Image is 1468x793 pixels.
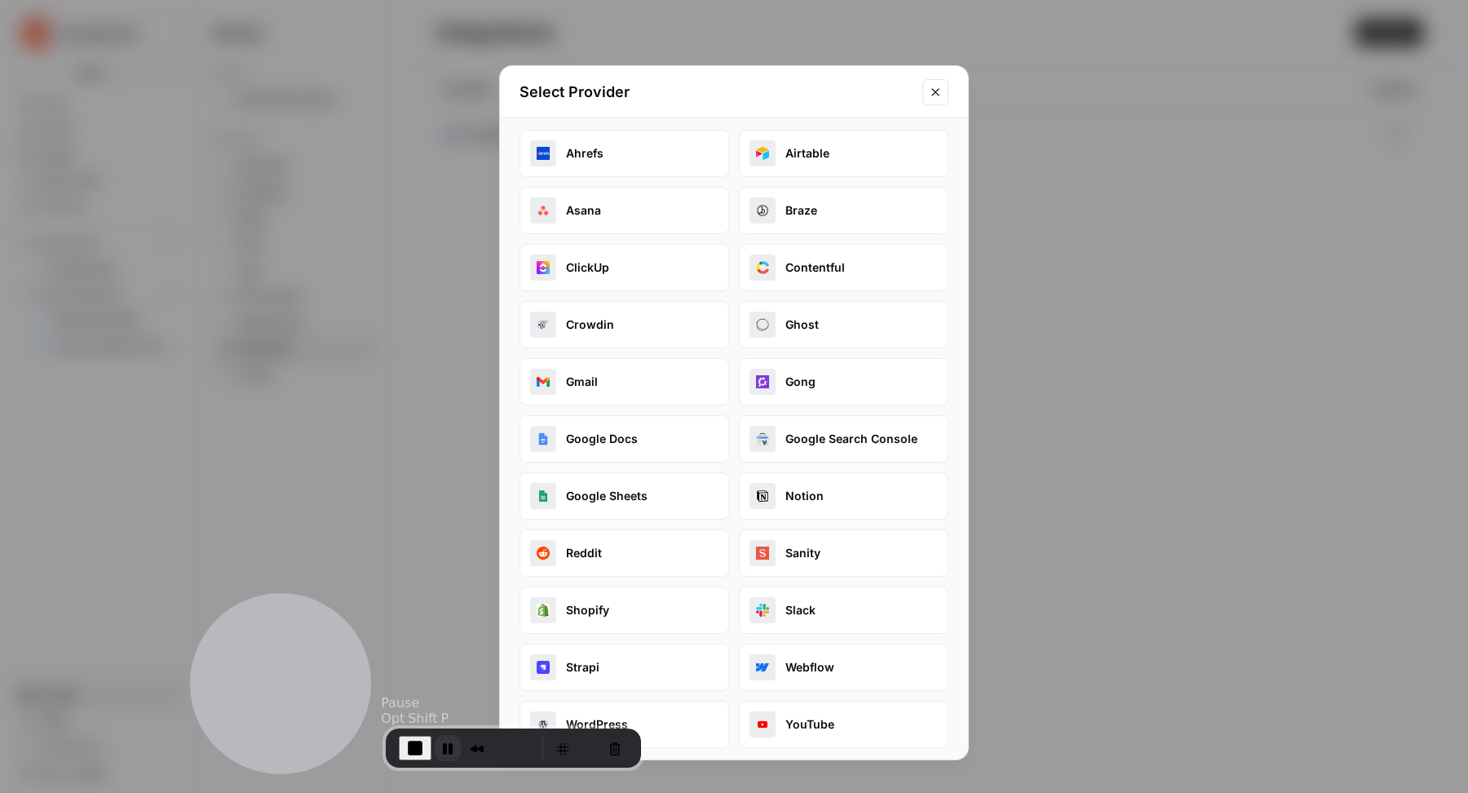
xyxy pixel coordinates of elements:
[756,490,769,503] img: notion
[520,301,729,348] button: crowdinCrowdin
[537,432,550,445] img: google_docs
[922,79,948,105] button: Close modal
[520,358,729,405] button: gmailGmail
[756,318,769,331] img: ghost
[756,204,769,217] img: braze
[756,375,769,388] img: gong
[739,701,948,748] button: youtubeYouTube
[739,644,948,691] button: webflow_oauthWebflow
[520,644,729,691] button: strapiStrapi
[520,701,729,748] button: wordpressWordPress
[739,130,948,177] button: airtable_oauthAirtable
[520,472,729,520] button: google_sheetsGoogle Sheets
[756,147,769,160] img: airtable_oauth
[756,432,769,445] img: google_search_console
[537,204,550,217] img: asana
[520,529,729,577] button: redditReddit
[520,187,729,234] button: asanaAsana
[756,604,769,617] img: slack
[739,472,948,520] button: notionNotion
[756,261,769,274] img: contentful
[537,604,550,617] img: shopify
[739,587,948,634] button: slackSlack
[756,661,769,674] img: webflow_oauth
[520,415,729,463] button: google_docsGoogle Docs
[739,187,948,234] button: brazeBraze
[520,130,729,177] button: ahrefsAhrefs
[739,529,948,577] button: sanitySanity
[537,490,550,503] img: google_sheets
[537,375,550,388] img: gmail
[537,147,550,160] img: ahrefs
[537,547,550,560] img: reddit
[520,244,729,291] button: clickupClickUp
[537,718,550,731] img: wordpress
[520,81,913,104] h2: Select Provider
[537,661,550,674] img: strapi
[756,547,769,560] img: sanity
[739,301,948,348] button: ghostGhost
[537,318,550,331] img: crowdin
[739,244,948,291] button: contentfulContentful
[739,415,948,463] button: google_search_consoleGoogle Search Console
[756,718,769,731] img: youtube
[537,261,550,274] img: clickup
[520,587,729,634] button: shopifyShopify
[739,358,948,405] button: gongGong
